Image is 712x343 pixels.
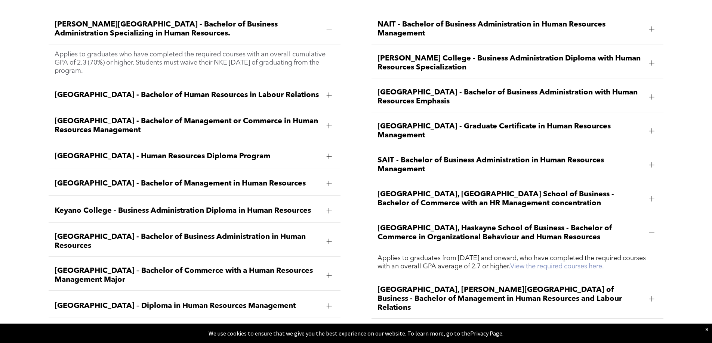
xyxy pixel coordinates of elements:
span: SAIT - Bachelor of Business Administration in Human Resources Management [377,156,643,174]
span: [GEOGRAPHIC_DATA], [PERSON_NAME][GEOGRAPHIC_DATA] of Business - Bachelor of Management in Human R... [377,286,643,312]
span: [GEOGRAPHIC_DATA] - Bachelor of Human Resources in Labour Relations [55,91,320,100]
span: [PERSON_NAME][GEOGRAPHIC_DATA] - Bachelor of Business Administration Specializing in Human Resour... [55,20,320,38]
span: [GEOGRAPHIC_DATA] - Graduate Certificate in Human Resources Management [377,122,643,140]
span: [GEOGRAPHIC_DATA] - Human Resources Diploma Program [55,152,320,161]
span: [GEOGRAPHIC_DATA] - Bachelor of Business Administration with Human Resources Emphasis [377,88,643,106]
span: [GEOGRAPHIC_DATA] – Diploma in Human Resources Management [55,302,320,311]
span: [GEOGRAPHIC_DATA], Haskayne School of Business - Bachelor of Commerce in Organizational Behaviour... [377,224,643,242]
span: [PERSON_NAME] College - Business Administration Diploma with Human Resources Specialization [377,54,643,72]
span: Applies to graduates from [DATE] and onward, who have completed the required courses with an over... [377,255,646,270]
span: [GEOGRAPHIC_DATA] - Bachelor of Management or Commerce in Human Resources Management [55,117,320,135]
a: Privacy Page. [470,330,503,337]
span: [GEOGRAPHIC_DATA] - Bachelor of Management in Human Resources [55,179,320,188]
div: Dismiss notification [705,325,708,333]
span: [GEOGRAPHIC_DATA], [GEOGRAPHIC_DATA] School of Business - Bachelor of Commerce with an HR Managem... [377,190,643,208]
span: Keyano College - Business Administration Diploma in Human Resources [55,206,320,215]
p: Applies to graduates who have completed the required courses with an overall cumulative GPA of 2.... [55,50,335,75]
span: NAIT - Bachelor of Business Administration in Human Resources Management [377,20,643,38]
span: [GEOGRAPHIC_DATA] - Bachelor of Business Administration in Human Resources [55,233,320,250]
a: View the required courses here. [510,263,604,270]
span: [GEOGRAPHIC_DATA] – Bachelor of Commerce with a Human Resources Management Major [55,266,320,284]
